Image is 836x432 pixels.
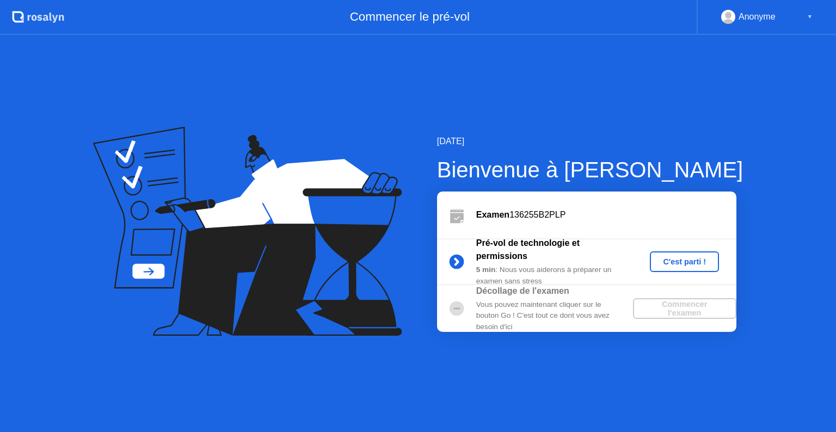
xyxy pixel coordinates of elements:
[476,208,736,221] div: 136255B2PLP
[437,135,743,148] div: [DATE]
[637,300,732,317] div: Commencer l'examen
[476,266,496,274] b: 5 min
[476,299,633,332] div: Vous pouvez maintenant cliquer sur le bouton Go ! C'est tout ce dont vous avez besoin d'ici
[476,264,633,287] div: : Nous vous aiderons à préparer un examen sans stress
[437,153,743,186] div: Bienvenue à [PERSON_NAME]
[476,210,509,219] b: Examen
[476,286,569,295] b: Décollage de l'examen
[476,238,580,261] b: Pré-vol de technologie et permissions
[807,10,813,24] div: ▼
[654,257,715,266] div: C'est parti !
[739,10,776,24] div: Anonyme
[633,298,736,319] button: Commencer l'examen
[650,251,719,272] button: C'est parti !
